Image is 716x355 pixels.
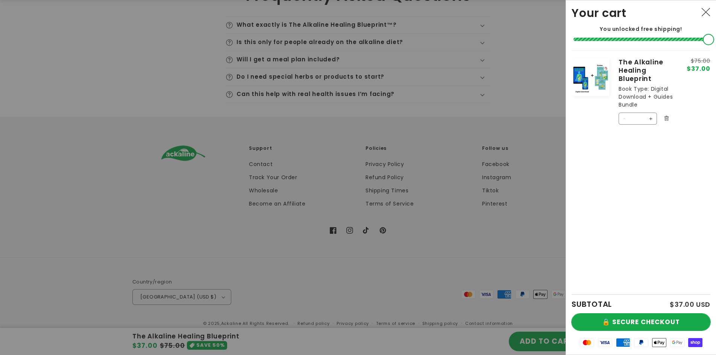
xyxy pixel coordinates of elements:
button: Remove The Alkaline Healing Blueprint - Digital Download + Guides Bundle [661,113,672,124]
s: $75.00 [687,58,710,64]
dd: Digital Download + Guides Bundle [619,85,673,108]
p: You unlocked free shipping! [572,26,710,32]
a: The Alkaline Healing Blueprint [619,58,677,83]
input: Quantity for The Alkaline Healing Blueprint [631,113,645,125]
h2: Your cart [572,6,626,20]
p: $37.00 USD [670,301,710,308]
button: Close [698,4,714,21]
h2: SUBTOTAL [572,300,612,308]
button: 🔒 SECURE CHECKOUT [572,314,710,331]
span: $37.00 [687,66,710,72]
dt: Book Type: [619,85,649,93]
